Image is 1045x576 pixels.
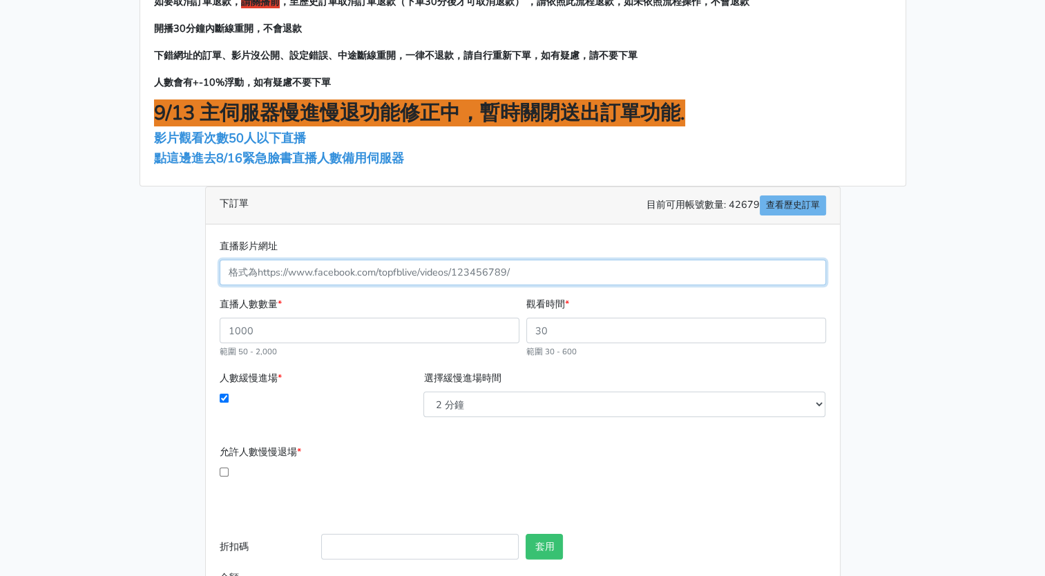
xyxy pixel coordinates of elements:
[229,130,309,146] a: 50人以下直播
[526,346,577,357] small: 範圍 30 - 600
[154,150,404,166] a: 點這邊進去8/16緊急臉書直播人數備用伺服器
[154,48,637,62] span: 下錯網址的訂單、影片沒公開、設定錯誤、中途斷線重開，一律不退款，請自行重新下單，如有疑慮，請不要下單
[206,187,840,224] div: 下訂單
[220,370,282,386] label: 人數緩慢進場
[220,238,278,254] label: 直播影片網址
[154,99,685,126] span: 9/13 主伺服器慢進慢退功能修正中，暫時關閉送出訂單功能.
[229,130,306,146] span: 50人以下直播
[220,318,519,343] input: 1000
[154,75,331,89] span: 人數會有+-10%浮動，如有疑慮不要下單
[526,534,563,559] button: 套用
[760,195,826,215] a: 查看歷史訂單
[220,260,826,285] input: 格式為https://www.facebook.com/topfblive/videos/123456789/
[646,195,826,215] span: 目前可用帳號數量: 42679
[220,296,282,312] label: 直播人數數量
[220,444,301,460] label: 允許人數慢慢退場
[526,296,569,312] label: 觀看時間
[154,130,229,146] a: 影片觀看次數
[526,318,826,343] input: 30
[154,21,302,35] span: 開播30分鐘內斷線重開，不會退款
[220,346,277,357] small: 範圍 50 - 2,000
[216,534,318,565] label: 折扣碼
[423,370,501,386] label: 選擇緩慢進場時間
